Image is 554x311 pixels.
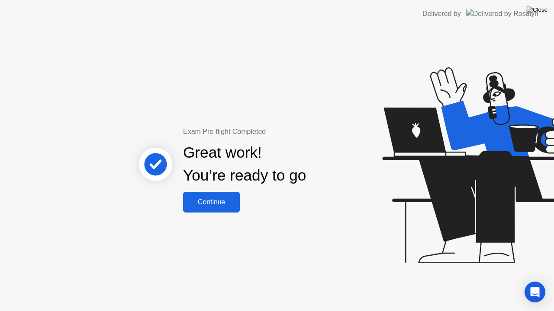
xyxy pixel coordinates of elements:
div: Open Intercom Messenger [525,282,545,302]
button: Continue [183,192,240,213]
div: Great work! You’re ready to go [183,141,306,187]
img: Close [526,6,548,13]
img: Delivered by Rosalyn [466,9,538,19]
div: Continue [186,198,237,206]
div: Exam Pre-flight Completed [183,127,362,137]
div: Delivered by [422,9,461,19]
